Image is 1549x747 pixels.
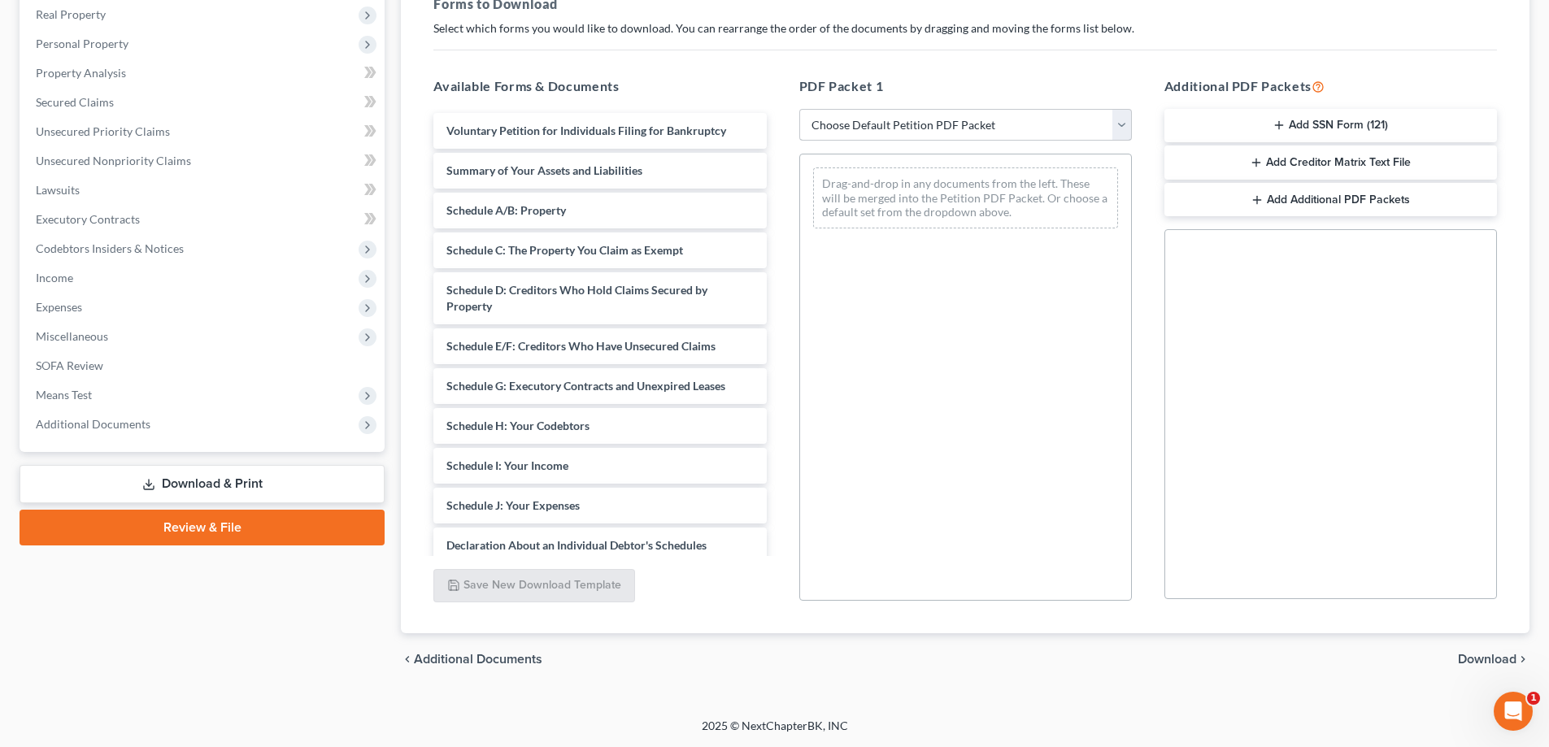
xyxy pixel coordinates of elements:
[36,271,73,284] span: Income
[23,351,385,380] a: SOFA Review
[1164,145,1497,180] button: Add Creditor Matrix Text File
[36,329,108,343] span: Miscellaneous
[36,212,140,226] span: Executory Contracts
[36,300,82,314] span: Expenses
[36,154,191,167] span: Unsecured Nonpriority Claims
[36,241,184,255] span: Codebtors Insiders & Notices
[446,498,580,512] span: Schedule J: Your Expenses
[23,88,385,117] a: Secured Claims
[36,388,92,402] span: Means Test
[433,76,766,96] h5: Available Forms & Documents
[36,95,114,109] span: Secured Claims
[36,37,128,50] span: Personal Property
[446,419,590,432] span: Schedule H: Your Codebtors
[1164,76,1497,96] h5: Additional PDF Packets
[1458,653,1529,666] button: Download chevron_right
[36,7,106,21] span: Real Property
[813,167,1118,228] div: Drag-and-drop in any documents from the left. These will be merged into the Petition PDF Packet. ...
[446,243,683,257] span: Schedule C: The Property You Claim as Exempt
[1527,692,1540,705] span: 1
[311,718,1238,747] div: 2025 © NextChapterBK, INC
[23,117,385,146] a: Unsecured Priority Claims
[401,653,542,666] a: chevron_left Additional Documents
[1164,109,1497,143] button: Add SSN Form (121)
[446,339,716,353] span: Schedule E/F: Creditors Who Have Unsecured Claims
[23,176,385,205] a: Lawsuits
[446,283,707,313] span: Schedule D: Creditors Who Hold Claims Secured by Property
[36,417,150,431] span: Additional Documents
[1516,653,1529,666] i: chevron_right
[1164,183,1497,217] button: Add Additional PDF Packets
[414,653,542,666] span: Additional Documents
[36,358,103,372] span: SOFA Review
[799,76,1132,96] h5: PDF Packet 1
[23,205,385,234] a: Executory Contracts
[446,379,725,393] span: Schedule G: Executory Contracts and Unexpired Leases
[433,569,635,603] button: Save New Download Template
[446,538,707,552] span: Declaration About an Individual Debtor's Schedules
[36,66,126,80] span: Property Analysis
[36,124,170,138] span: Unsecured Priority Claims
[20,510,385,545] a: Review & File
[446,163,642,177] span: Summary of Your Assets and Liabilities
[446,458,568,472] span: Schedule I: Your Income
[446,203,566,217] span: Schedule A/B: Property
[1494,692,1533,731] iframe: Intercom live chat
[446,124,726,137] span: Voluntary Petition for Individuals Filing for Bankruptcy
[23,146,385,176] a: Unsecured Nonpriority Claims
[1458,653,1516,666] span: Download
[433,20,1497,37] p: Select which forms you would like to download. You can rearrange the order of the documents by dr...
[401,653,414,666] i: chevron_left
[20,465,385,503] a: Download & Print
[36,183,80,197] span: Lawsuits
[23,59,385,88] a: Property Analysis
